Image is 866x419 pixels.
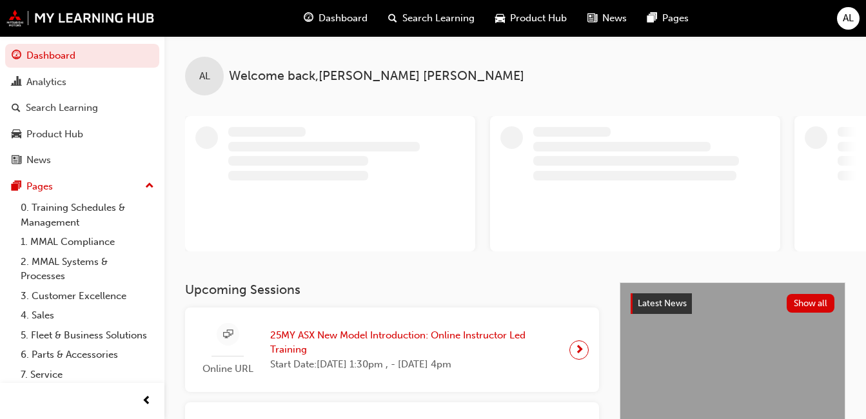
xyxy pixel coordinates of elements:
[575,341,584,359] span: next-icon
[229,69,524,84] span: Welcome back , [PERSON_NAME] [PERSON_NAME]
[195,318,589,382] a: Online URL25MY ASX New Model Introduction: Online Instructor Led TrainingStart Date:[DATE] 1:30pm...
[26,75,66,90] div: Analytics
[787,294,835,313] button: Show all
[26,153,51,168] div: News
[185,282,599,297] h3: Upcoming Sessions
[12,129,21,141] span: car-icon
[647,10,657,26] span: pages-icon
[26,101,98,115] div: Search Learning
[293,5,378,32] a: guage-iconDashboard
[15,306,159,326] a: 4. Sales
[510,11,567,26] span: Product Hub
[12,102,21,114] span: search-icon
[5,96,159,120] a: Search Learning
[388,10,397,26] span: search-icon
[15,198,159,232] a: 0. Training Schedules & Management
[12,50,21,62] span: guage-icon
[12,77,21,88] span: chart-icon
[5,41,159,175] button: DashboardAnalyticsSearch LearningProduct HubNews
[12,155,21,166] span: news-icon
[5,122,159,146] a: Product Hub
[195,362,260,376] span: Online URL
[485,5,577,32] a: car-iconProduct Hub
[638,298,687,309] span: Latest News
[5,70,159,94] a: Analytics
[5,175,159,199] button: Pages
[270,357,559,372] span: Start Date: [DATE] 1:30pm , - [DATE] 4pm
[837,7,860,30] button: AL
[843,11,854,26] span: AL
[145,178,154,195] span: up-icon
[631,293,834,314] a: Latest NewsShow all
[6,10,155,26] img: mmal
[15,252,159,286] a: 2. MMAL Systems & Processes
[495,10,505,26] span: car-icon
[15,345,159,365] a: 6. Parts & Accessories
[637,5,699,32] a: pages-iconPages
[15,326,159,346] a: 5. Fleet & Business Solutions
[223,327,233,343] span: sessionType_ONLINE_URL-icon
[577,5,637,32] a: news-iconNews
[26,127,83,142] div: Product Hub
[402,11,475,26] span: Search Learning
[15,286,159,306] a: 3. Customer Excellence
[199,69,210,84] span: AL
[304,10,313,26] span: guage-icon
[602,11,627,26] span: News
[270,328,559,357] span: 25MY ASX New Model Introduction: Online Instructor Led Training
[662,11,689,26] span: Pages
[26,179,53,194] div: Pages
[319,11,368,26] span: Dashboard
[378,5,485,32] a: search-iconSearch Learning
[5,148,159,172] a: News
[142,393,152,409] span: prev-icon
[587,10,597,26] span: news-icon
[15,365,159,385] a: 7. Service
[5,44,159,68] a: Dashboard
[12,181,21,193] span: pages-icon
[15,232,159,252] a: 1. MMAL Compliance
